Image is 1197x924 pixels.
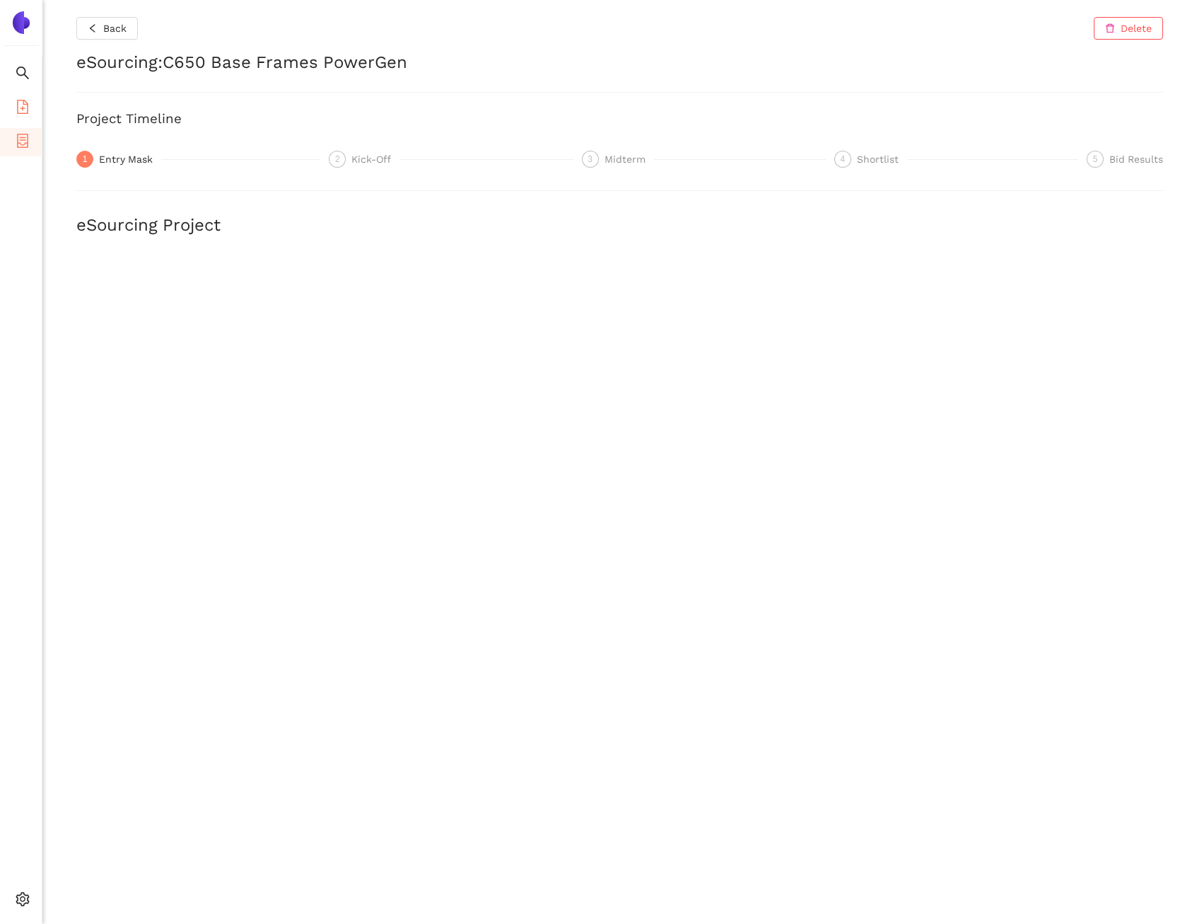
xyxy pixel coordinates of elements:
h2: eSourcing : C650 Base Frames PowerGen [76,51,1163,75]
span: container [16,129,30,157]
span: Back [103,21,127,36]
span: 5 [1093,154,1098,164]
span: 1 [83,154,88,164]
button: leftBack [76,17,138,40]
span: 3 [588,154,592,164]
div: Shortlist [857,151,907,168]
span: search [16,61,30,89]
div: Entry Mask [99,151,161,168]
span: left [88,23,98,35]
span: delete [1105,23,1115,35]
div: 1Entry Mask [76,151,320,168]
div: Kick-Off [351,151,399,168]
span: 4 [840,154,845,164]
h3: Project Timeline [76,110,1163,128]
button: deleteDelete [1094,17,1163,40]
div: Midterm [605,151,654,168]
span: setting [16,887,30,916]
span: file-add [16,95,30,123]
span: Bid Results [1109,154,1163,165]
span: 2 [335,154,340,164]
h2: eSourcing Project [76,214,1163,238]
span: Delete [1121,21,1152,36]
img: Logo [10,11,33,34]
div: 4Shortlist [834,151,1078,168]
